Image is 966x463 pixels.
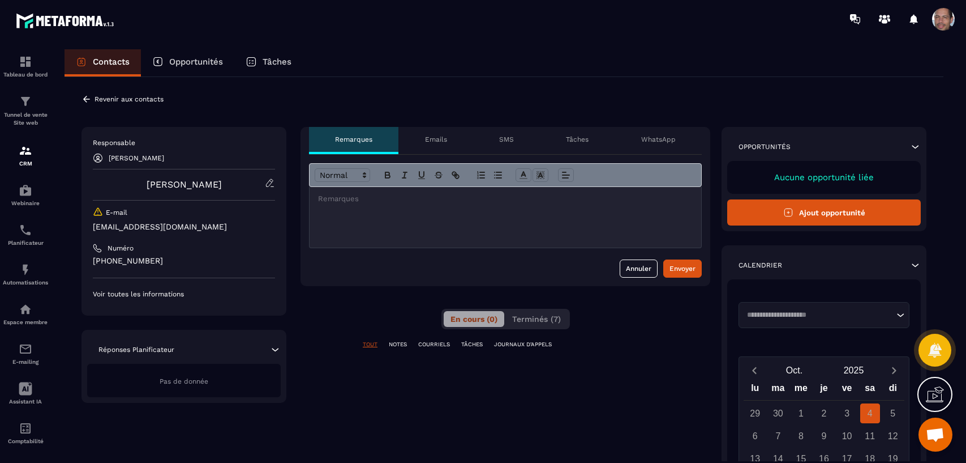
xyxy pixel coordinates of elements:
[335,135,372,144] p: Remarques
[106,208,127,217] p: E-mail
[745,426,765,446] div: 6
[3,160,48,167] p: CRM
[93,222,275,232] p: [EMAIL_ADDRESS][DOMAIN_NAME]
[109,154,164,162] p: [PERSON_NAME]
[566,135,589,144] p: Tâches
[499,135,514,144] p: SMS
[98,345,174,354] p: Réponses Planificateur
[745,403,765,423] div: 29
[3,359,48,365] p: E-mailing
[363,341,377,349] p: TOUT
[93,256,275,266] p: [PHONE_NUMBER]
[450,315,497,324] span: En cours (0)
[19,144,32,158] img: formation
[19,95,32,108] img: formation
[743,309,894,321] input: Search for option
[16,10,118,31] img: logo
[918,418,952,452] div: Ouvrir le chat
[234,49,303,77] a: Tâches
[3,398,48,405] p: Assistant IA
[739,172,909,182] p: Aucune opportunité liée
[620,260,658,278] button: Annuler
[3,111,48,127] p: Tunnel de vente Site web
[65,49,141,77] a: Contacts
[727,199,921,226] button: Ajout opportunité
[3,254,48,294] a: automationsautomationsAutomatisations
[739,261,782,270] p: Calendrier
[883,426,903,446] div: 12
[789,380,813,400] div: me
[824,360,883,380] button: Open years overlay
[95,95,164,103] p: Revenir aux contacts
[93,138,275,147] p: Responsable
[3,175,48,215] a: automationsautomationsWebinaire
[791,403,811,423] div: 1
[835,380,858,400] div: ve
[19,223,32,237] img: scheduler
[19,263,32,277] img: automations
[3,240,48,246] p: Planificateur
[169,57,223,67] p: Opportunités
[791,426,811,446] div: 8
[93,57,130,67] p: Contacts
[494,341,552,349] p: JOURNAUX D'APPELS
[641,135,676,144] p: WhatsApp
[837,426,857,446] div: 10
[814,403,834,423] div: 2
[860,426,880,446] div: 11
[3,334,48,373] a: emailemailE-mailing
[263,57,291,67] p: Tâches
[739,302,909,328] div: Search for option
[418,341,450,349] p: COURRIELS
[883,363,904,378] button: Next month
[3,200,48,206] p: Webinaire
[19,422,32,435] img: accountant
[814,426,834,446] div: 9
[19,184,32,197] img: automations
[3,319,48,325] p: Espace membre
[160,377,208,385] span: Pas de donnée
[669,263,695,274] div: Envoyer
[93,290,275,299] p: Voir toutes les informations
[768,426,788,446] div: 7
[881,380,904,400] div: di
[3,373,48,413] a: Assistant IA
[3,413,48,453] a: accountantaccountantComptabilité
[3,215,48,254] a: schedulerschedulerPlanificateur
[19,303,32,316] img: automations
[461,341,483,349] p: TÂCHES
[744,380,767,400] div: lu
[19,342,32,356] img: email
[147,179,222,190] a: [PERSON_NAME]
[3,135,48,175] a: formationformationCRM
[512,315,561,324] span: Terminés (7)
[108,244,134,253] p: Numéro
[3,438,48,444] p: Comptabilité
[858,380,882,400] div: sa
[767,380,790,400] div: ma
[813,380,836,400] div: je
[3,71,48,78] p: Tableau de bord
[883,403,903,423] div: 5
[765,360,824,380] button: Open months overlay
[389,341,407,349] p: NOTES
[141,49,234,77] a: Opportunités
[3,294,48,334] a: automationsautomationsEspace membre
[663,260,702,278] button: Envoyer
[860,403,880,423] div: 4
[768,403,788,423] div: 30
[505,311,568,327] button: Terminés (7)
[3,86,48,135] a: formationformationTunnel de vente Site web
[739,142,791,151] p: Opportunités
[744,363,765,378] button: Previous month
[444,311,504,327] button: En cours (0)
[425,135,447,144] p: Emails
[3,279,48,286] p: Automatisations
[3,46,48,86] a: formationformationTableau de bord
[837,403,857,423] div: 3
[19,55,32,69] img: formation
